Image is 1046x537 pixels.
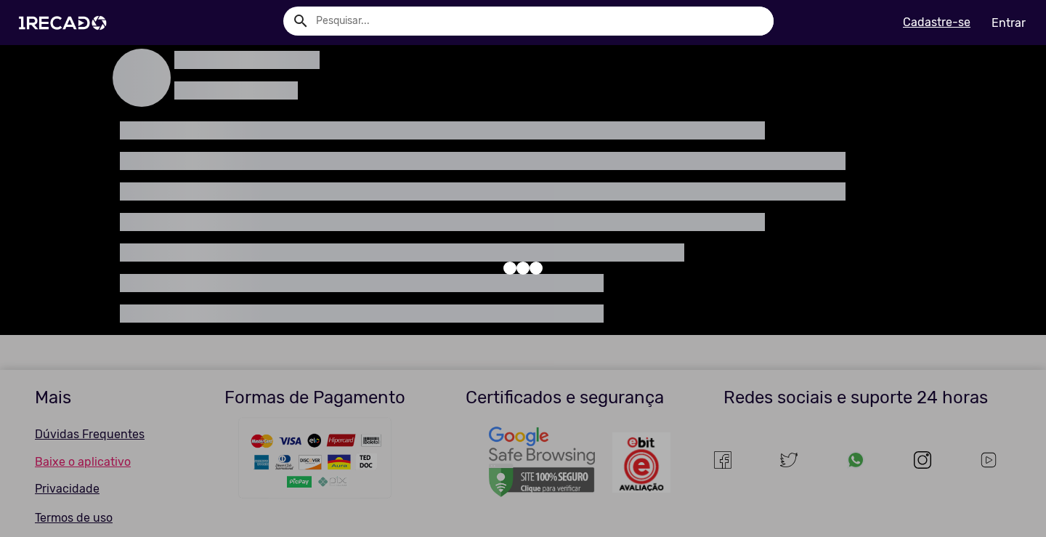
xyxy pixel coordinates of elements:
a: Entrar [982,10,1035,36]
button: Example home icon [287,7,312,33]
u: Cadastre-se [903,15,970,29]
input: Pesquisar... [305,7,774,36]
mat-icon: Example home icon [292,12,309,30]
